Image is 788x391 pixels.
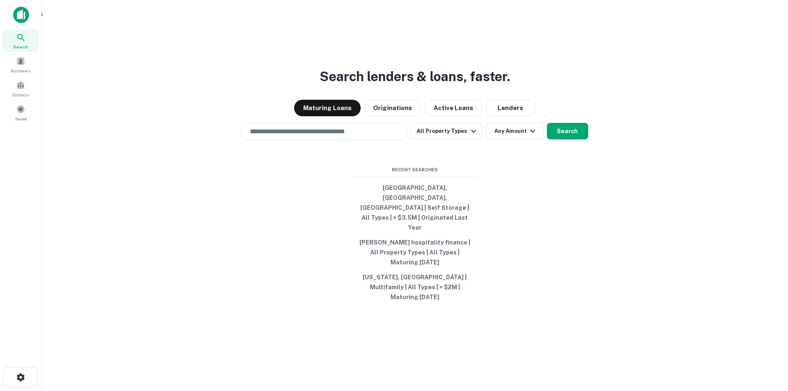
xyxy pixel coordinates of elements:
[353,180,477,235] button: [GEOGRAPHIC_DATA], [GEOGRAPHIC_DATA], [GEOGRAPHIC_DATA] | Self Storage | All Types | > $3.5M | Or...
[15,115,27,122] span: Saved
[486,100,535,116] button: Lenders
[353,235,477,270] button: [PERSON_NAME] hospitality finance | All Property Types | All Types | Maturing [DATE]
[364,100,421,116] button: Originations
[12,91,29,98] span: Contacts
[486,123,544,139] button: Any Amount
[424,100,482,116] button: Active Loans
[11,67,31,74] span: Borrowers
[2,53,39,76] a: Borrowers
[13,43,28,50] span: Search
[13,7,29,23] img: capitalize-icon.png
[320,67,510,86] h3: Search lenders & loans, faster.
[294,100,361,116] button: Maturing Loans
[2,29,39,52] a: Search
[547,123,588,139] button: Search
[2,101,39,124] a: Saved
[353,270,477,305] button: [US_STATE], [GEOGRAPHIC_DATA] | Multifamily | All Types | > $2M | Maturing [DATE]
[353,166,477,173] span: Recent Searches
[410,123,482,139] button: All Property Types
[2,77,39,100] a: Contacts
